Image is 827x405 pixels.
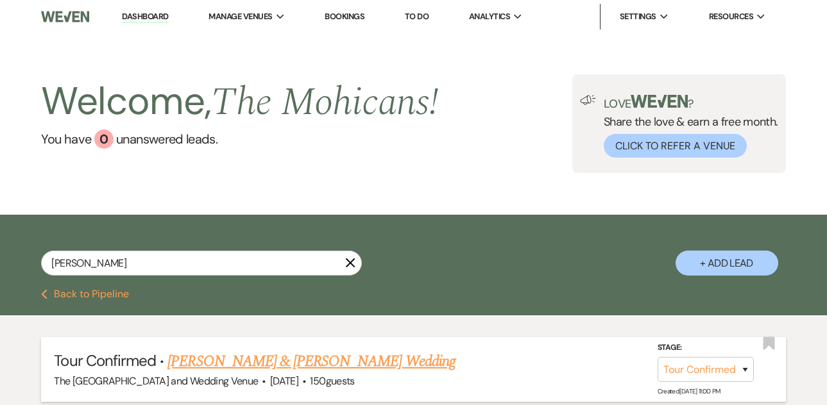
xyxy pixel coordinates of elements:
span: 150 guests [310,374,354,388]
span: Created: [DATE] 11:00 PM [658,387,720,395]
img: Weven Logo [41,3,89,30]
img: loud-speaker-illustration.svg [580,95,596,105]
span: [DATE] [270,374,298,388]
span: Manage Venues [209,10,272,23]
span: The Mohicans ! [211,73,438,132]
a: To Do [405,11,429,22]
span: Analytics [469,10,510,23]
span: Resources [709,10,753,23]
input: Search by name, event date, email address or phone number [41,251,362,276]
img: weven-logo-green.svg [631,95,688,108]
h2: Welcome, [41,74,438,129]
span: Settings [620,10,656,23]
button: Back to Pipeline [41,289,129,299]
a: Dashboard [122,11,168,23]
p: Love ? [604,95,778,110]
a: [PERSON_NAME] & [PERSON_NAME] Wedding [167,350,455,373]
div: 0 [94,129,114,149]
button: + Add Lead [676,251,778,276]
span: Tour Confirmed [54,351,156,370]
button: Click to Refer a Venue [604,134,747,158]
a: You have 0 unanswered leads. [41,129,438,149]
a: Bookings [325,11,364,22]
span: The [GEOGRAPHIC_DATA] and Wedding Venue [54,374,258,388]
label: Stage: [658,341,754,355]
div: Share the love & earn a free month. [596,95,778,158]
